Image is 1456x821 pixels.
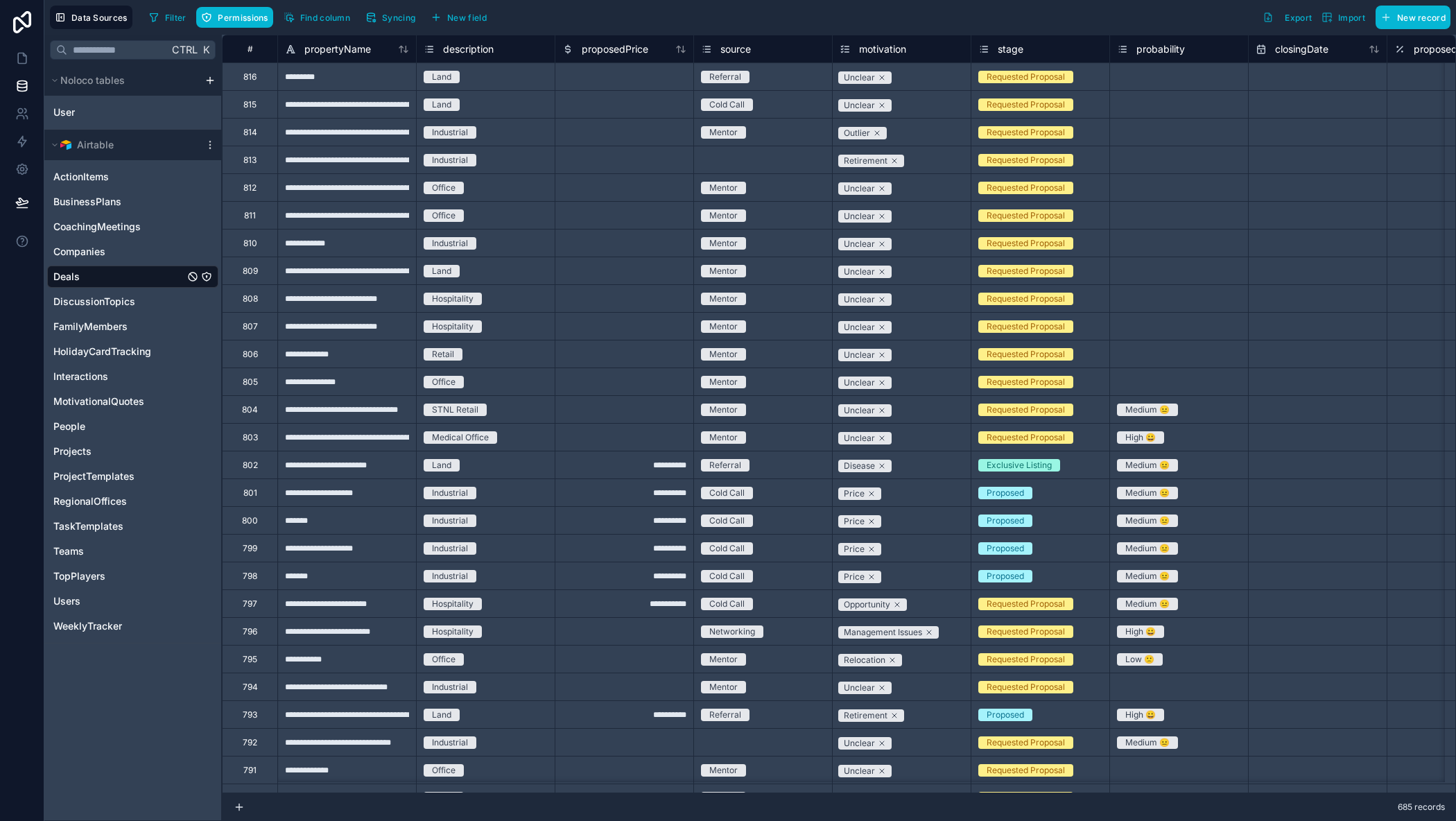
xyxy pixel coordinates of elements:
div: Referral [709,71,741,83]
span: Ctrl [171,41,199,58]
span: closingDate [1275,42,1328,56]
div: Cold Call [709,515,745,527]
div: 807 [243,321,258,332]
div: Office [432,209,456,222]
div: Mentor [709,182,738,194]
div: Land [432,265,451,277]
div: 802 [243,460,258,471]
div: Cold Call [709,570,745,582]
div: Requested Proposal [987,625,1065,638]
div: 796 [243,626,257,637]
div: Industrial [432,515,468,527]
div: Unclear [844,432,875,444]
span: description [443,42,494,56]
span: Permissions [218,12,268,23]
div: Unclear [844,682,875,694]
div: Proposed [987,709,1024,721]
div: 804 [242,404,258,415]
button: Data Sources [50,6,132,29]
div: Industrial [432,126,468,139]
div: Unclear [844,321,875,334]
div: High 😀 [1125,625,1156,638]
div: Hospitality [432,625,474,638]
div: Industrial [432,154,468,166]
div: Mentor [709,320,738,333]
a: New record [1370,6,1450,29]
span: Export [1285,12,1312,23]
div: Industrial [432,542,468,555]
div: Medium 😐 [1125,404,1170,416]
div: Medium 😐 [1125,736,1170,749]
a: Permissions [196,7,278,28]
span: 685 records [1398,802,1445,813]
span: propertyName [304,42,371,56]
div: Medium 😐 [1125,542,1170,555]
div: Land [432,98,451,111]
div: Requested Proposal [987,265,1065,277]
div: Requested Proposal [987,237,1065,250]
div: Referral [709,459,741,472]
button: New record [1376,6,1450,29]
div: Networking [709,625,755,638]
div: Cold Call [709,542,745,555]
div: Cold Call [709,98,745,111]
div: Mentor [709,376,738,388]
div: 799 [243,543,257,554]
span: motivation [859,42,906,56]
div: Mentor [709,681,738,693]
div: Mentor [709,792,738,804]
div: Unclear [844,349,875,361]
div: Medium 😐 [1125,598,1170,610]
div: Unclear [844,793,875,805]
div: Unclear [844,238,875,250]
div: STNL Retail [432,404,478,416]
div: Unclear [844,266,875,278]
div: Unclear [844,210,875,223]
div: Cold Call [709,598,745,610]
div: Unclear [844,71,875,84]
div: Requested Proposal [987,764,1065,777]
button: Permissions [196,7,272,28]
span: probability [1136,42,1185,56]
div: Unclear [844,765,875,777]
div: Disease [844,460,875,472]
div: Requested Proposal [987,154,1065,166]
div: Mentor [709,764,738,777]
div: 792 [243,737,257,748]
div: Retail [432,348,454,361]
div: Land [432,459,451,472]
div: Referral [709,709,741,721]
div: 805 [243,377,258,388]
div: Outlier [844,127,870,139]
div: Requested Proposal [987,376,1065,388]
div: 816 [243,71,257,83]
span: K [201,45,211,55]
div: Hospitality [432,320,474,333]
div: Industrial [432,237,468,250]
div: Mentor [709,653,738,666]
div: 815 [243,99,257,110]
div: Mentor [709,348,738,361]
span: New field [447,12,487,23]
div: Medium 😐 [1125,515,1170,527]
div: Mentor [709,209,738,222]
div: Retirement [844,709,887,722]
div: # [233,44,267,54]
div: 794 [243,682,258,693]
div: Retirement [844,155,887,167]
div: 800 [242,515,258,526]
div: 790 [243,793,258,804]
div: 795 [243,654,257,665]
span: source [720,42,751,56]
div: Mentor [709,404,738,416]
div: Price [844,515,865,528]
div: Requested Proposal [987,126,1065,139]
div: Relocation [844,654,885,666]
div: Requested Proposal [987,98,1065,111]
span: Import [1338,12,1365,23]
div: Office [432,653,456,666]
div: 812 [243,182,257,193]
div: Hospitality [432,598,474,610]
div: Unclear [844,404,875,417]
div: Mentor [709,431,738,444]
